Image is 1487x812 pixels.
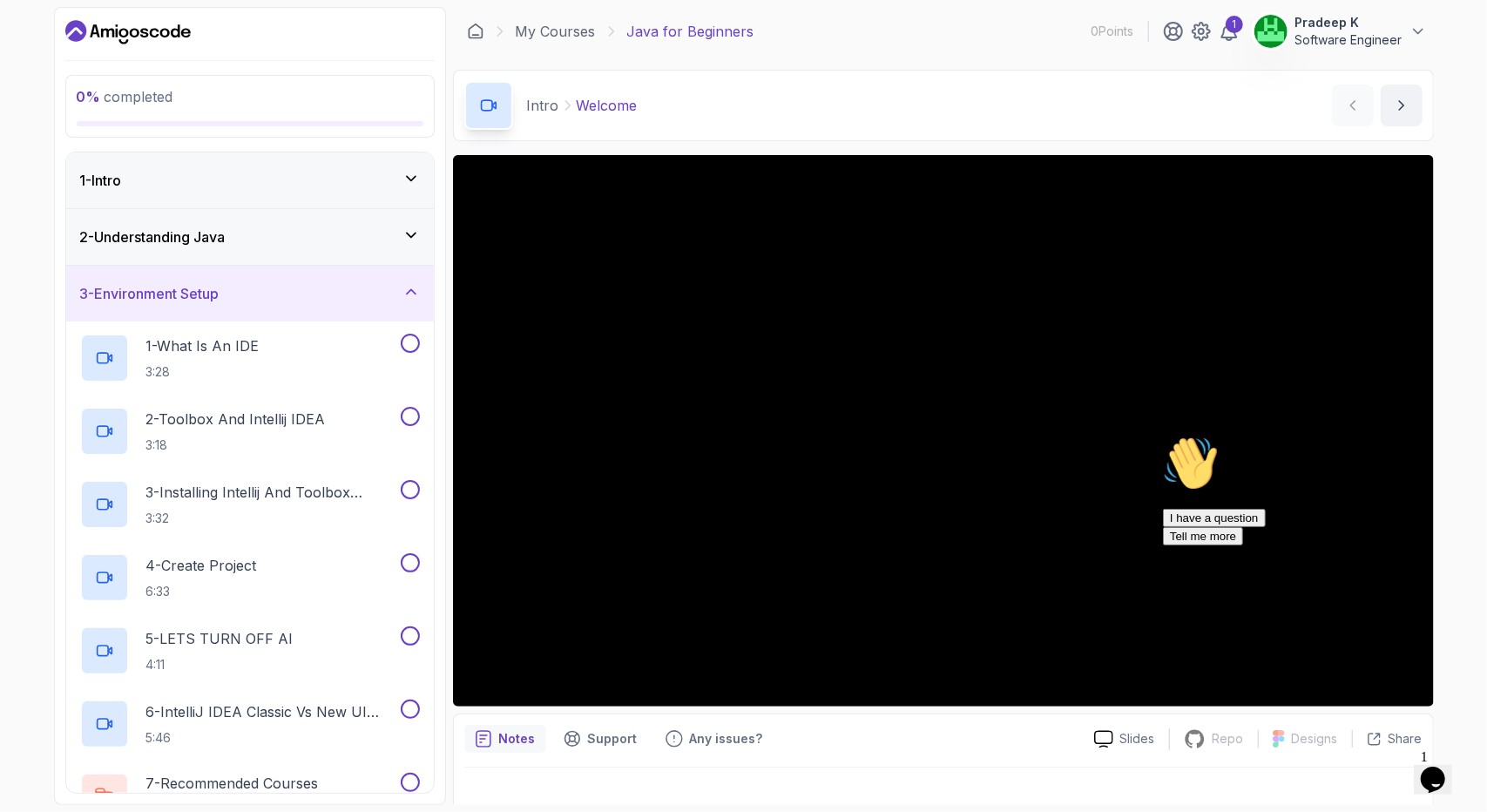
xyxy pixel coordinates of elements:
div: 1 [1226,16,1243,33]
p: 2 - Toolbox And Intellij IDEA [146,409,326,430]
button: 1-Intro [66,152,434,208]
a: Dashboard [467,23,484,40]
p: Share [1389,730,1423,748]
button: user profile imagePradeep KSoftware Engineer [1254,14,1427,49]
button: Support button [553,725,648,753]
h3: 3 - Environment Setup [80,283,220,304]
button: 3-Environment Setup [66,266,434,321]
button: 1-What Is An IDE3:28 [80,334,420,382]
p: 0 Points [1092,23,1134,40]
span: 0 % [77,88,101,105]
span: completed [77,88,173,105]
h3: 2 - Understanding Java [80,227,226,247]
div: 👋Hi! How can we help?I have a questionTell me more [7,7,321,117]
a: Slides [1080,730,1169,748]
p: 7 - Recommended Courses [146,773,319,794]
a: My Courses [516,21,596,42]
p: 4:11 [146,656,294,673]
button: 5-LETS TURN OFF AI4:11 [80,626,420,675]
p: 6 - IntelliJ IDEA Classic Vs New UI (User Interface) [146,701,397,722]
p: Designs [1292,730,1338,748]
p: Welcome [577,95,638,116]
button: Tell me more [7,98,87,117]
img: :wave: [7,7,63,63]
button: 2-Toolbox And Intellij IDEA3:18 [80,407,420,456]
p: Pradeep K [1295,14,1403,31]
button: 4-Create Project6:33 [80,553,420,602]
p: 4 - Create Project [146,555,257,576]
p: 5:46 [146,729,397,747]
a: Dashboard [65,18,191,46]
button: 3-Installing Intellij And Toolbox Configuration3:32 [80,480,420,529]
h3: 1 - Intro [80,170,122,191]
button: Share [1352,730,1423,748]
button: I have a question [7,80,110,98]
p: 3 - Installing Intellij And Toolbox Configuration [146,482,397,503]
p: Notes [499,730,536,748]
button: 6-IntelliJ IDEA Classic Vs New UI (User Interface)5:46 [80,700,420,748]
iframe: chat widget [1156,429,1470,734]
p: 5 - LETS TURN OFF AI [146,628,294,649]
p: Repo [1213,730,1244,748]
p: 3:32 [146,510,397,527]
p: 3:28 [146,363,260,381]
p: Java for Beginners [627,21,754,42]
p: 3:18 [146,436,326,454]
iframe: chat widget [1414,742,1470,795]
button: next content [1381,85,1423,126]
button: previous content [1332,85,1374,126]
button: 2-Understanding Java [66,209,434,265]
button: Feedback button [655,725,774,753]
p: 1 - What Is An IDE [146,335,260,356]
p: Support [588,730,638,748]
p: Slides [1120,730,1155,748]
p: Any issues? [690,730,763,748]
iframe: 1 - Hi [453,155,1434,707]
p: 6:33 [146,583,257,600]
span: Hi! How can we help? [7,52,172,65]
img: user profile image [1254,15,1288,48]
p: Intro [527,95,559,116]
a: 1 [1219,21,1240,42]
p: Software Engineer [1295,31,1403,49]
button: notes button [464,725,546,753]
